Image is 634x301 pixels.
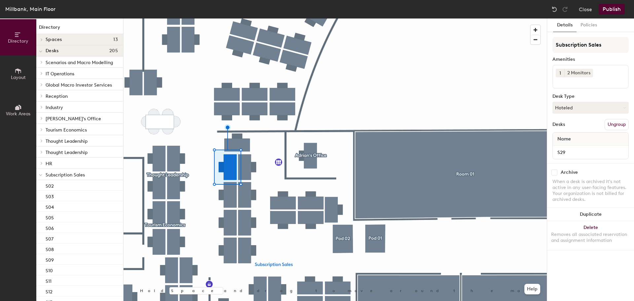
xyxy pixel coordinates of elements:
span: Layout [11,75,26,80]
span: Name [554,133,574,145]
span: Directory [8,38,28,44]
p: S05 [46,213,54,221]
input: Unnamed desk [554,148,627,157]
p: S10 [46,266,53,274]
div: When a desk is archived it's not active in any user-facing features. Your organization is not bil... [552,179,629,203]
span: Thought Leadership [46,150,88,155]
button: Details [553,19,577,32]
span: Spaces [46,37,62,42]
p: S07 [46,234,53,242]
button: Publish [599,4,625,15]
div: Desks [552,122,565,127]
span: Reception [46,94,68,99]
p: S04 [46,203,54,210]
h1: Directory [36,24,123,34]
p: S02 [46,181,54,189]
button: Hoteled [552,102,629,114]
button: Duplicate [547,208,634,221]
p: S03 [46,192,54,200]
p: S08 [46,245,54,252]
span: 205 [109,48,118,54]
span: HR [46,161,52,167]
button: Help [524,284,540,294]
span: Industry [46,105,63,110]
div: Desk Type [552,94,629,99]
img: Redo [562,6,568,13]
span: Tourism Economics [46,127,87,133]
div: Archive [561,170,578,175]
span: Desks [46,48,58,54]
p: S06 [46,224,54,231]
p: S09 [46,255,54,263]
span: 1 [559,70,561,77]
span: Subscription Sales [46,172,85,178]
button: Ungroup [605,119,629,130]
img: Undo [551,6,558,13]
button: DeleteRemoves all associated reservation and assignment information [547,221,634,250]
span: IT Operations [46,71,74,77]
span: Work Areas [6,111,30,117]
button: Close [579,4,592,15]
p: S12 [46,287,53,295]
div: 2 Monitors [564,69,593,77]
span: [PERSON_NAME]'s Office [46,116,101,122]
span: Thought Leadership [46,138,88,144]
button: 1 [556,69,564,77]
div: Amenities [552,57,629,62]
span: Scenarios and Macro Modelling [46,60,113,65]
div: Removes all associated reservation and assignment information [551,232,630,244]
p: S11 [46,277,52,284]
button: Policies [577,19,601,32]
span: Global Macro Investor Services [46,82,112,88]
div: Millbank, Main Floor [5,5,55,13]
span: 13 [113,37,118,42]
